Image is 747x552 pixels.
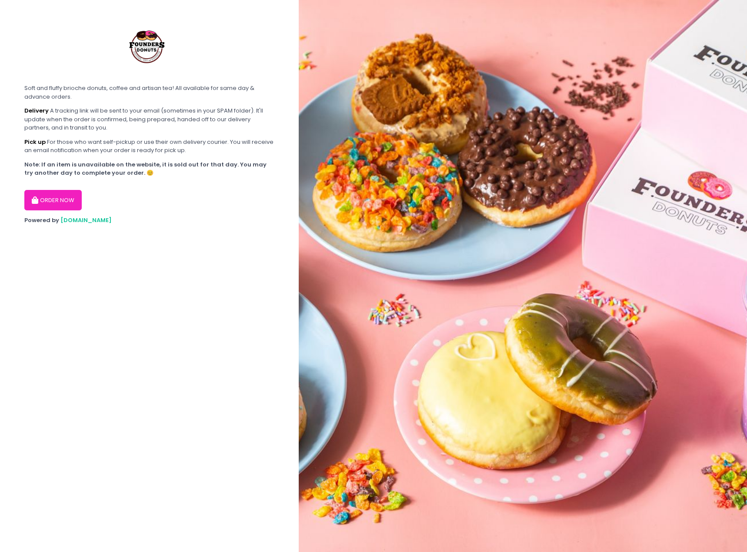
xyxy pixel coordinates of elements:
div: For those who want self-pickup or use their own delivery courier. You will receive an email notif... [24,138,274,155]
b: Pick up [24,138,46,146]
button: ORDER NOW [24,190,82,211]
div: A tracking link will be sent to your email (sometimes in your SPAM folder). It'll update when the... [24,106,274,132]
img: Founders Donuts [115,13,180,78]
a: [DOMAIN_NAME] [60,216,112,224]
b: Delivery [24,106,49,115]
div: Powered by [24,216,274,225]
div: Soft and fluffy brioche donuts, coffee and artisan tea! All available for same day & advance orders. [24,84,274,101]
div: Note: If an item is unavailable on the website, it is sold out for that day. You may try another ... [24,160,274,177]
